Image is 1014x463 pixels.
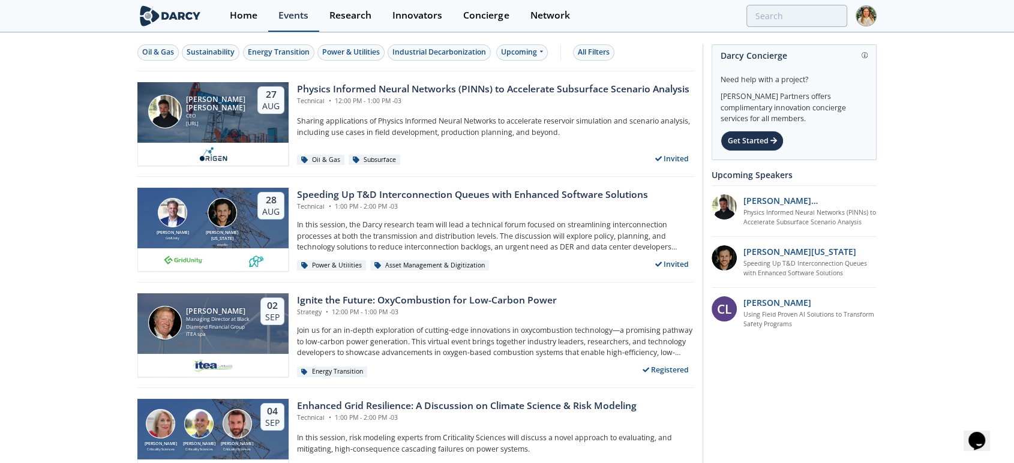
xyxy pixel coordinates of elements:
span: • [326,413,333,422]
a: Brian Fitzsimons [PERSON_NAME] GridUnity Luigi Montana [PERSON_NAME][US_STATE] envelio 28 Aug Spe... [137,188,694,272]
a: Ruben Rodriguez Torrado [PERSON_NAME] [PERSON_NAME] CEO [URL] 27 Aug Physics Informed Neural Netw... [137,82,694,166]
div: [PERSON_NAME] [218,441,256,447]
div: Managing Director at Black Diamond Financial Group [186,315,250,330]
div: Criticality Sciences [180,447,218,452]
img: 1659894010494-gridunity-wp-logo.png [163,252,205,267]
div: Oil & Gas [142,47,174,58]
div: Aug [262,206,280,217]
button: Oil & Gas [137,44,179,61]
a: Using Field Proven AI Solutions to Transform Safety Programs [743,310,877,329]
div: Oil & Gas [297,155,344,166]
div: [PERSON_NAME] Partners offers complimentary innovation concierge services for all members. [721,85,868,125]
div: Power & Utilities [297,260,366,271]
img: 20112e9a-1f67-404a-878c-a26f1c79f5da [712,194,737,220]
div: [URL] [186,120,247,128]
div: Sustainability [187,47,235,58]
div: Innovators [392,11,442,20]
div: Aug [262,101,280,112]
button: Industrial Decarbonization [388,44,491,61]
div: Upcoming [496,44,548,61]
div: Get Started [721,131,784,151]
div: Power & Utilities [322,47,380,58]
span: • [326,97,333,105]
div: [PERSON_NAME] [142,441,180,447]
div: 04 [265,405,280,417]
img: Susan Ginsburg [146,409,175,438]
div: Need help with a project? [721,66,868,85]
div: Criticality Sciences [142,447,180,452]
div: Network [530,11,569,20]
p: In this session, the Darcy research team will lead a technical forum focused on streamlining inte... [297,220,694,252]
div: 27 [262,89,280,101]
p: In this session, risk modeling experts from Criticality Sciences will discuss a novel approach to... [297,432,694,455]
div: Upcoming Speakers [712,164,877,185]
img: Ross Dakin [223,409,252,438]
div: [PERSON_NAME] [154,230,191,236]
div: Sep [265,312,280,323]
div: Invited [650,257,695,272]
div: Enhanced Grid Resilience: A Discussion on Climate Science & Risk Modeling [297,399,637,413]
div: Sep [265,417,280,428]
div: Concierge [463,11,509,20]
img: e2203200-5b7a-4eed-a60e-128142053302 [192,358,234,372]
button: Sustainability [182,44,239,61]
img: Brian Fitzsimons [158,198,187,227]
iframe: chat widget [964,415,1002,451]
div: Physics Informed Neural Networks (PINNs) to Accelerate Subsurface Scenario Analysis [297,82,689,97]
div: Invited [650,151,695,166]
span: • [323,308,330,316]
div: Speeding Up T&D Interconnection Queues with Enhanced Software Solutions [297,188,648,202]
div: Technical 1:00 PM - 2:00 PM -03 [297,202,648,212]
p: [PERSON_NAME] [PERSON_NAME] [743,194,877,207]
div: Technical 12:00 PM - 1:00 PM -03 [297,97,689,106]
img: Luigi Montana [208,198,237,227]
div: Energy Transition [297,366,367,377]
div: GridUnity [154,236,191,240]
img: 1b183925-147f-4a47-82c9-16eeeed5003c [712,245,737,270]
div: 02 [265,300,280,312]
img: Ruben Rodriguez Torrado [148,95,182,128]
div: ITEA spa [186,330,250,338]
div: [PERSON_NAME] [PERSON_NAME] [186,95,247,112]
a: Speeding Up T&D Interconnection Queues with Enhanced Software Solutions [743,259,877,278]
div: Technical 1:00 PM - 2:00 PM -03 [297,413,637,423]
img: information.svg [862,52,868,59]
img: 336b6de1-6040-4323-9c13-5718d9811639 [249,252,264,267]
img: Profile [856,5,877,26]
a: Physics Informed Neural Networks (PINNs) to Accelerate Subsurface Scenario Analysis [743,208,877,227]
div: Subsurface [349,155,400,166]
p: [PERSON_NAME] [743,296,811,309]
div: Home [230,11,257,20]
div: 28 [262,194,280,206]
div: Events [278,11,308,20]
img: Patrick Imeson [148,306,182,339]
div: Criticality Sciences [218,447,256,452]
div: Industrial Decarbonization [392,47,486,58]
div: Registered [638,362,695,377]
div: [PERSON_NAME][US_STATE] [203,230,241,242]
div: Research [329,11,371,20]
img: origen.ai.png [196,147,231,161]
button: All Filters [573,44,614,61]
div: Energy Transition [248,47,310,58]
div: Strategy 12:00 PM - 1:00 PM -03 [297,308,557,317]
input: Advanced Search [746,5,847,27]
div: envelio [203,242,241,247]
button: Power & Utilities [317,44,385,61]
div: All Filters [578,47,610,58]
p: Join us for an in-depth exploration of cutting-edge innovations in oxycombustion technology—a pro... [297,325,694,358]
div: CEO [186,112,247,120]
div: Asset Management & Digitization [370,260,489,271]
span: • [326,202,333,211]
div: Ignite the Future: OxyCombustion for Low-Carbon Power [297,293,557,308]
button: Energy Transition [243,44,314,61]
div: [PERSON_NAME] [186,307,250,315]
img: Ben Ruddell [184,409,214,438]
div: [PERSON_NAME] [180,441,218,447]
p: [PERSON_NAME][US_STATE] [743,245,856,258]
div: Darcy Concierge [721,45,868,66]
img: logo-wide.svg [137,5,203,26]
p: Sharing applications of Physics Informed Neural Networks to accelerate reservoir simulation and s... [297,116,694,138]
a: Patrick Imeson [PERSON_NAME] Managing Director at Black Diamond Financial Group ITEA spa 02 Sep I... [137,293,694,377]
div: CL [712,296,737,321]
